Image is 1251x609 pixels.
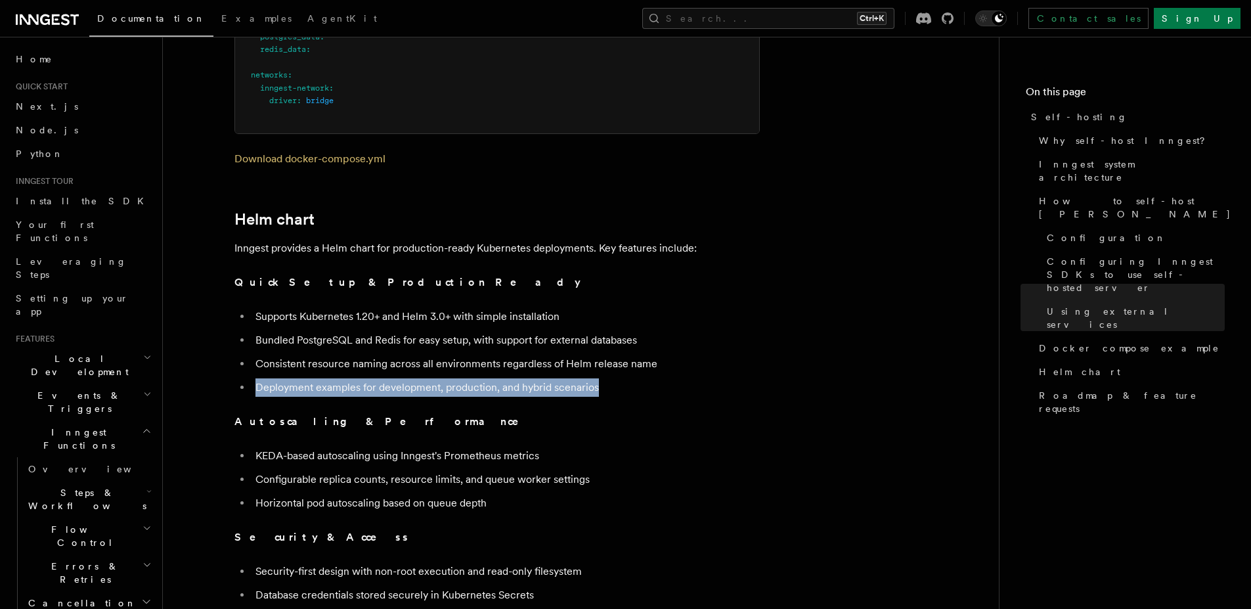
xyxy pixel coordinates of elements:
[23,560,143,586] span: Errors & Retries
[97,13,206,24] span: Documentation
[252,562,760,581] li: Security-first design with non-root execution and read-only filesystem
[1039,389,1225,415] span: Roadmap & feature requests
[11,384,154,420] button: Events & Triggers
[252,331,760,350] li: Bundled PostgreSQL and Redis for easy setup, with support for external databases
[11,420,154,457] button: Inngest Functions
[16,148,64,159] span: Python
[1034,360,1225,384] a: Helm chart
[11,142,154,166] a: Python
[23,554,154,591] button: Errors & Retries
[1034,152,1225,189] a: Inngest system architecture
[23,486,146,512] span: Steps & Workflows
[260,45,306,54] span: redis_data
[11,347,154,384] button: Local Development
[16,219,94,243] span: Your first Functions
[11,286,154,323] a: Setting up your app
[11,47,154,71] a: Home
[23,523,143,549] span: Flow Control
[234,152,385,165] a: Download docker-compose.yml
[11,95,154,118] a: Next.js
[213,4,299,35] a: Examples
[1026,84,1225,105] h4: On this page
[251,70,288,79] span: networks
[23,518,154,554] button: Flow Control
[234,276,581,288] strong: Quick Setup & Production Ready
[1028,8,1149,29] a: Contact sales
[1047,231,1166,244] span: Configuration
[11,389,143,415] span: Events & Triggers
[306,96,334,105] span: bridge
[1042,300,1225,336] a: Using external services
[320,32,324,41] span: :
[23,457,154,481] a: Overview
[11,352,143,378] span: Local Development
[16,53,53,66] span: Home
[1039,158,1225,184] span: Inngest system architecture
[1034,129,1225,152] a: Why self-host Inngest?
[11,334,55,344] span: Features
[23,481,154,518] button: Steps & Workflows
[1039,194,1231,221] span: How to self-host [PERSON_NAME]
[1154,8,1240,29] a: Sign Up
[234,415,537,428] strong: Autoscaling & Performance
[89,4,213,37] a: Documentation
[234,210,315,229] a: Helm chart
[252,470,760,489] li: Configurable replica counts, resource limits, and queue worker settings
[1042,226,1225,250] a: Configuration
[1039,342,1219,355] span: Docker compose example
[16,256,127,280] span: Leveraging Steps
[252,447,760,465] li: KEDA-based autoscaling using Inngest's Prometheus metrics
[1042,250,1225,300] a: Configuring Inngest SDKs to use self-hosted server
[252,307,760,326] li: Supports Kubernetes 1.20+ and Helm 3.0+ with simple installation
[1034,336,1225,360] a: Docker compose example
[297,96,301,105] span: :
[1034,189,1225,226] a: How to self-host [PERSON_NAME]
[11,426,142,452] span: Inngest Functions
[307,13,377,24] span: AgentKit
[1034,384,1225,420] a: Roadmap & feature requests
[1039,134,1214,147] span: Why self-host Inngest?
[252,494,760,512] li: Horizontal pod autoscaling based on queue depth
[11,250,154,286] a: Leveraging Steps
[16,101,78,112] span: Next.js
[260,32,320,41] span: postgres_data
[1031,110,1128,124] span: Self-hosting
[975,11,1007,26] button: Toggle dark mode
[16,125,78,135] span: Node.js
[11,118,154,142] a: Node.js
[642,8,894,29] button: Search...Ctrl+K
[252,355,760,373] li: Consistent resource naming across all environments regardless of Helm release name
[857,12,887,25] kbd: Ctrl+K
[28,464,164,474] span: Overview
[234,239,760,258] p: Inngest provides a Helm chart for production-ready Kubernetes deployments. Key features include:
[299,4,385,35] a: AgentKit
[252,586,760,604] li: Database credentials stored securely in Kubernetes Secrets
[221,13,292,24] span: Examples
[234,531,410,543] strong: Security & Access
[11,213,154,250] a: Your first Functions
[16,196,152,206] span: Install the SDK
[11,176,74,187] span: Inngest tour
[11,189,154,213] a: Install the SDK
[252,378,760,397] li: Deployment examples for development, production, and hybrid scenarios
[288,70,292,79] span: :
[260,83,329,93] span: inngest-network
[306,45,311,54] span: :
[1047,255,1225,294] span: Configuring Inngest SDKs to use self-hosted server
[11,81,68,92] span: Quick start
[1026,105,1225,129] a: Self-hosting
[1047,305,1225,331] span: Using external services
[1039,365,1120,378] span: Helm chart
[269,96,297,105] span: driver
[329,83,334,93] span: :
[16,293,129,317] span: Setting up your app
